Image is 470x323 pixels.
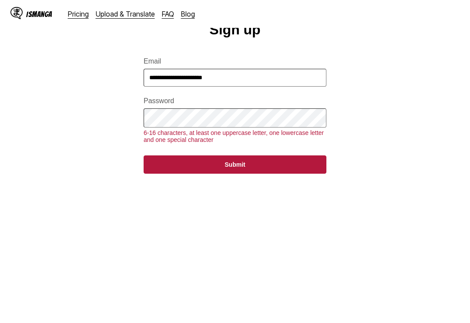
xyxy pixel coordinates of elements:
label: Password [144,97,326,105]
a: FAQ [162,10,174,18]
a: Pricing [68,10,89,18]
a: Blog [181,10,195,18]
button: Submit [144,155,326,174]
a: Upload & Translate [96,10,155,18]
label: Email [144,57,326,65]
a: IsManga LogoIsManga [10,7,68,21]
h1: Sign up [209,22,260,38]
div: IsManga [26,10,52,18]
img: IsManga Logo [10,7,23,19]
div: 6-16 characters, at least one uppercase letter, one lowercase letter and one special character [144,129,326,143]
